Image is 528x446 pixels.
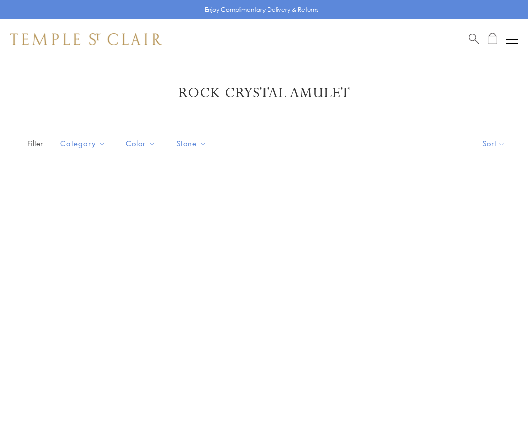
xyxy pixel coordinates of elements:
[488,33,497,45] a: Open Shopping Bag
[168,132,214,155] button: Stone
[469,33,479,45] a: Search
[506,33,518,45] button: Open navigation
[10,33,162,45] img: Temple St. Clair
[53,132,113,155] button: Category
[118,132,163,155] button: Color
[460,128,528,159] button: Show sort by
[121,137,163,150] span: Color
[171,137,214,150] span: Stone
[205,5,319,15] p: Enjoy Complimentary Delivery & Returns
[55,137,113,150] span: Category
[25,84,503,102] h1: Rock Crystal Amulet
